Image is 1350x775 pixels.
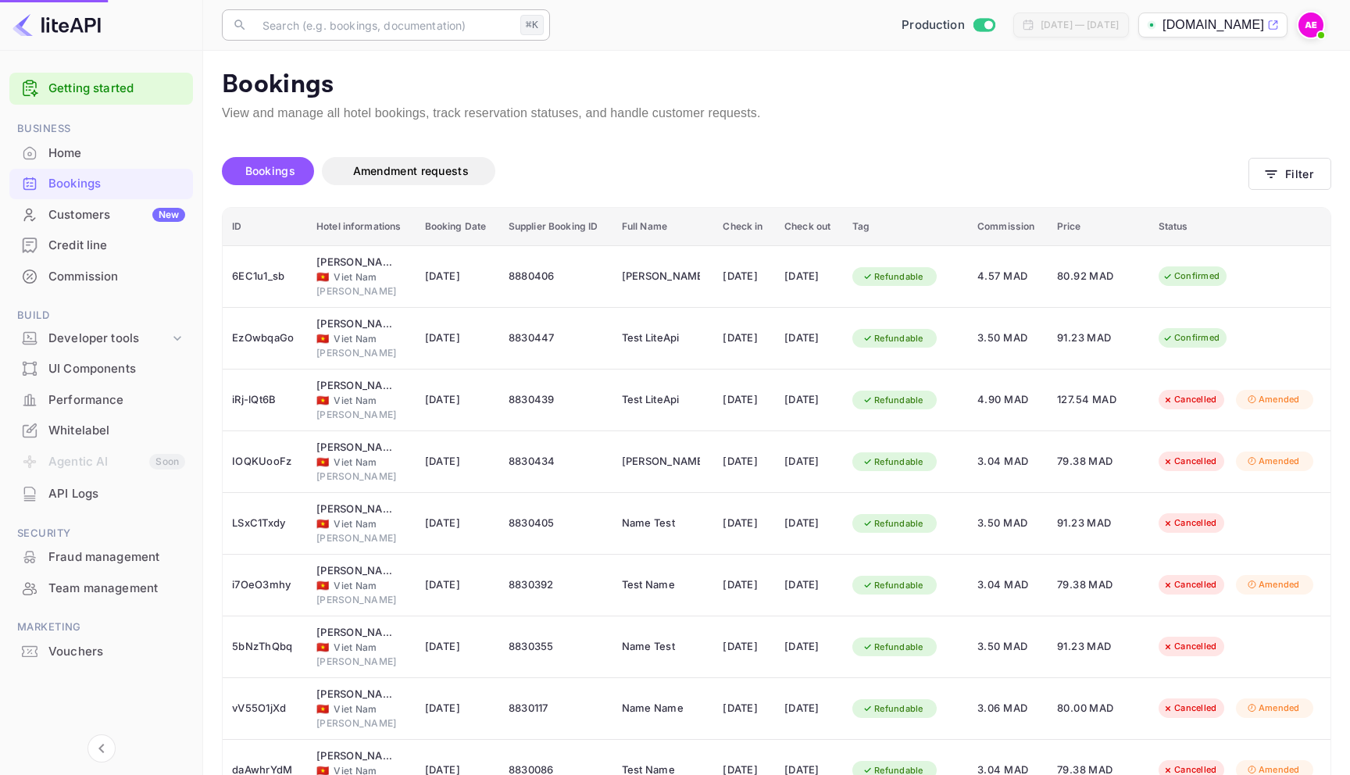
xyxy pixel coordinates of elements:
[509,573,603,598] div: 8830392
[316,270,405,284] div: Viet Nam
[316,284,405,298] div: [PERSON_NAME]
[232,264,298,289] div: 6EC1u1_sb
[222,70,1331,101] p: Bookings
[723,264,766,289] div: [DATE]
[316,346,405,360] div: [PERSON_NAME]
[509,696,603,721] div: 8830117
[9,416,193,446] div: Whitelabel
[232,387,298,412] div: iRj-lQt6B
[9,542,193,571] a: Fraud management
[48,548,185,566] div: Fraud management
[1152,328,1230,348] div: Confirmed
[425,391,490,409] span: [DATE]
[9,637,193,666] a: Vouchers
[9,354,193,384] div: UI Components
[1057,453,1135,470] span: 79.38 MAD
[425,515,490,532] span: [DATE]
[316,395,329,405] span: Viet Nam
[622,696,700,721] div: Name Name
[9,637,193,667] div: Vouchers
[1236,575,1310,595] div: Amended
[316,704,329,714] span: Viet Nam
[425,330,490,347] span: [DATE]
[895,16,1001,34] div: Switch to Sandbox mode
[48,175,185,193] div: Bookings
[509,511,603,536] div: 8830405
[316,579,405,593] div: Viet Nam
[852,514,934,534] div: Refundable
[48,391,185,409] div: Performance
[968,208,1048,246] th: Commission
[852,329,934,348] div: Refundable
[622,511,700,536] div: Name Test
[232,573,298,598] div: i7OeO3mhy
[48,360,185,378] div: UI Components
[9,573,193,602] a: Team management
[353,164,469,177] span: Amendment requests
[9,200,193,229] a: CustomersNew
[977,391,1038,409] span: 4.90 MAD
[784,696,834,721] div: [DATE]
[509,264,603,289] div: 8880406
[977,700,1038,717] span: 3.06 MAD
[316,625,395,641] div: Trieu Dang Hotel
[9,479,193,509] div: API Logs
[1057,515,1135,532] span: 91.23 MAD
[612,208,714,246] th: Full Name
[48,206,185,224] div: Customers
[316,580,329,591] span: Viet Nam
[12,12,101,37] img: LiteAPI logo
[9,385,193,416] div: Performance
[852,391,934,410] div: Refundable
[316,378,395,394] div: Trieu Dang Hotel
[316,394,405,408] div: Viet Nam
[622,634,700,659] div: Name Test
[9,573,193,604] div: Team management
[1152,575,1227,595] div: Cancelled
[1048,208,1149,246] th: Price
[232,326,298,351] div: EzOwbqaGo
[316,316,395,332] div: Trieu Dang Hotel
[1057,638,1135,655] span: 91.23 MAD
[9,354,193,383] a: UI Components
[852,637,934,657] div: Refundable
[316,655,405,669] div: [PERSON_NAME]
[499,208,612,246] th: Supplier Booking ID
[9,262,193,292] div: Commission
[1248,158,1331,190] button: Filter
[1152,698,1227,718] div: Cancelled
[784,511,834,536] div: [DATE]
[316,642,329,652] span: Viet Nam
[416,208,499,246] th: Booking Date
[723,326,766,351] div: [DATE]
[723,511,766,536] div: [DATE]
[232,511,298,536] div: LSxC1Txdy
[509,387,603,412] div: 8830439
[9,169,193,198] a: Bookings
[232,634,298,659] div: 5bNzThQbq
[1236,698,1310,718] div: Amended
[1057,268,1135,285] span: 80.92 MAD
[9,169,193,199] div: Bookings
[977,453,1038,470] span: 3.04 MAD
[316,502,395,517] div: Trieu Dang Hotel
[9,619,193,636] span: Marketing
[316,641,405,655] div: Viet Nam
[1152,452,1227,471] div: Cancelled
[977,268,1038,285] span: 4.57 MAD
[1152,637,1227,656] div: Cancelled
[784,326,834,351] div: [DATE]
[316,332,405,346] div: Viet Nam
[316,563,395,579] div: Trieu Dang Hotel
[784,264,834,289] div: [DATE]
[48,422,185,440] div: Whitelabel
[622,264,700,289] div: Firstname Lastname
[713,208,775,246] th: Check in
[316,517,405,531] div: Viet Nam
[316,531,405,545] div: [PERSON_NAME]
[1152,513,1227,533] div: Cancelled
[316,334,329,344] span: Viet Nam
[723,387,766,412] div: [DATE]
[316,519,329,529] span: Viet Nam
[784,449,834,474] div: [DATE]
